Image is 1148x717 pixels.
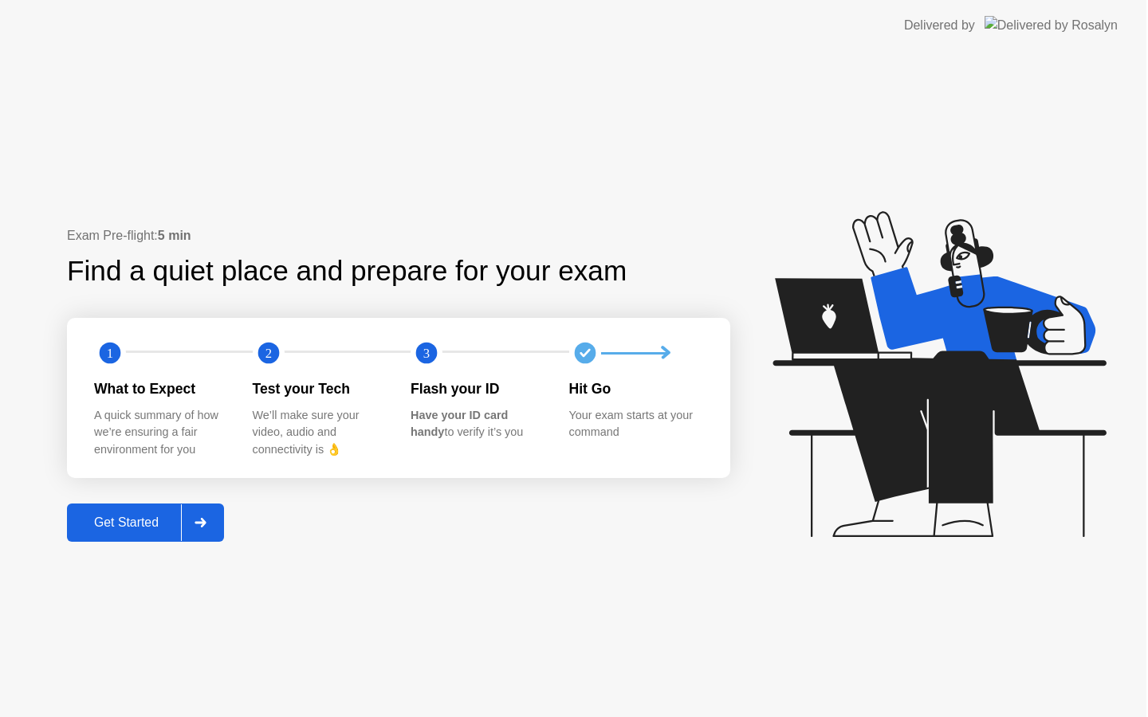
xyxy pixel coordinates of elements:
[253,407,386,459] div: We’ll make sure your video, audio and connectivity is 👌
[72,515,181,530] div: Get Started
[265,346,271,361] text: 2
[158,229,191,242] b: 5 min
[985,16,1118,34] img: Delivered by Rosalyn
[904,16,975,35] div: Delivered by
[253,378,386,399] div: Test your Tech
[411,378,544,399] div: Flash your ID
[569,378,702,399] div: Hit Go
[67,503,224,542] button: Get Started
[67,226,730,245] div: Exam Pre-flight:
[94,407,227,459] div: A quick summary of how we’re ensuring a fair environment for you
[107,346,113,361] text: 1
[423,346,430,361] text: 3
[411,409,508,439] b: Have your ID card handy
[569,407,702,441] div: Your exam starts at your command
[67,250,629,292] div: Find a quiet place and prepare for your exam
[411,407,544,441] div: to verify it’s you
[94,378,227,399] div: What to Expect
